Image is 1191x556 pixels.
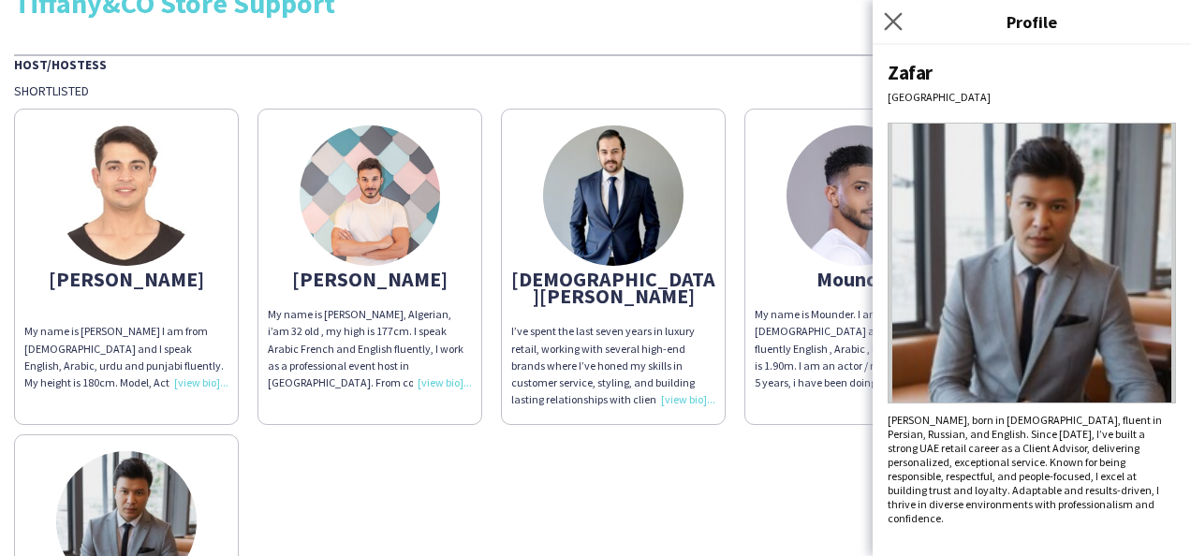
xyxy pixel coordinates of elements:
div: My name is [PERSON_NAME] I am from [DEMOGRAPHIC_DATA] and I speak English, Arabic, urdu and punja... [24,323,228,391]
img: thumb-74c72526-6d13-4412-b5e2-e50dba63226a.jpg [300,125,440,266]
div: [PERSON_NAME] [268,271,472,287]
div: My name is [PERSON_NAME], Algerian, i’am 32 old , my high is 177cm. I speak Arabic French and Eng... [268,306,472,391]
img: thumb-6873b87d038c3.jpeg [543,125,684,266]
div: Shortlisted [14,82,1177,99]
div: Host/Hostess [14,54,1177,73]
img: Crew avatar or photo [888,123,1176,403]
h3: Profile [873,9,1191,34]
img: thumb-63d817c041adb.jpeg [56,125,197,266]
img: thumb-670cd90546f35.jpeg [787,125,927,266]
div: [PERSON_NAME], born in [DEMOGRAPHIC_DATA], fluent in Persian, Russian, and English. Since [DATE],... [888,413,1176,525]
div: I’ve spent the last seven years in luxury retail, working with several high-end brands where I’ve... [511,323,715,408]
div: [PERSON_NAME] [24,271,228,287]
div: Mounder [755,271,959,287]
div: My name is Mounder. I am [DEMOGRAPHIC_DATA] and I speak fluently English , Arabic , French. My he... [755,306,959,391]
div: Zafar [888,60,1176,85]
div: [DEMOGRAPHIC_DATA][PERSON_NAME] [511,271,715,304]
div: [GEOGRAPHIC_DATA] [888,90,1176,104]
